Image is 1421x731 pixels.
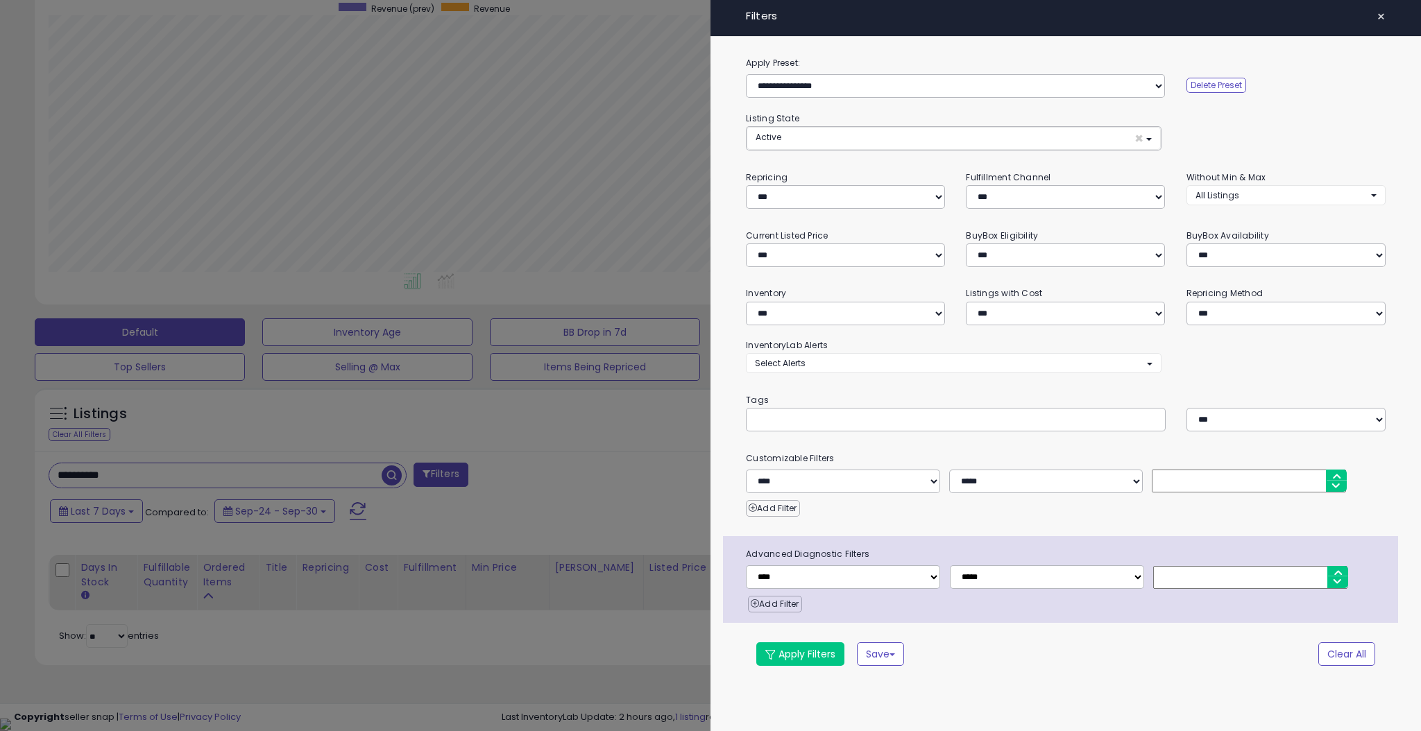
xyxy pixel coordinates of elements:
[1186,287,1263,299] small: Repricing Method
[746,353,1162,373] button: Select Alerts
[746,287,786,299] small: Inventory
[746,230,828,241] small: Current Listed Price
[746,171,788,183] small: Repricing
[756,642,844,666] button: Apply Filters
[746,500,799,517] button: Add Filter
[746,339,828,351] small: InventoryLab Alerts
[1186,230,1269,241] small: BuyBox Availability
[735,55,1396,71] label: Apply Preset:
[1186,185,1386,205] button: All Listings
[1186,171,1266,183] small: Without Min & Max
[746,10,1386,22] h4: Filters
[966,230,1038,241] small: BuyBox Eligibility
[1186,78,1246,93] button: Delete Preset
[735,547,1398,562] span: Advanced Diagnostic Filters
[746,112,799,124] small: Listing State
[857,642,904,666] button: Save
[756,131,781,143] span: Active
[1318,642,1375,666] button: Clear All
[735,451,1396,466] small: Customizable Filters
[1134,131,1143,146] span: ×
[1371,7,1391,26] button: ×
[735,393,1396,408] small: Tags
[966,287,1042,299] small: Listings with Cost
[1377,7,1386,26] span: ×
[1195,189,1239,201] span: All Listings
[748,596,801,612] button: Add Filter
[747,127,1161,150] button: Active ×
[966,171,1050,183] small: Fulfillment Channel
[755,357,806,369] span: Select Alerts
